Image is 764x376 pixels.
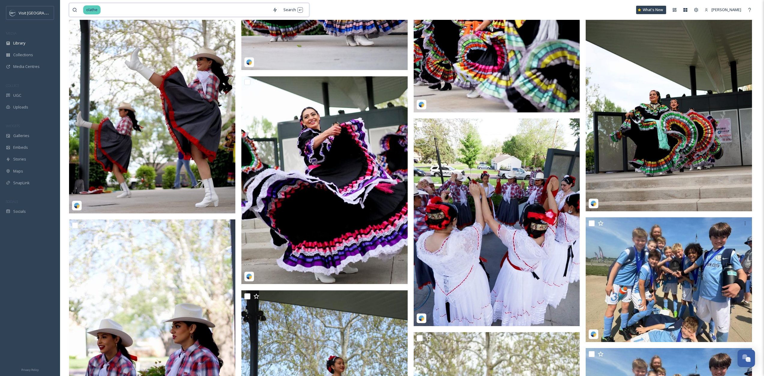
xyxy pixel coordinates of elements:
img: snapsea-logo.png [418,102,424,108]
span: olathe [83,5,101,14]
span: Collections [13,52,33,58]
img: izcalli.kc_06162025_18298366594170812.jpg [414,118,580,326]
span: Privacy Policy [21,368,39,372]
span: Maps [13,168,23,174]
span: MEDIA [6,31,17,35]
span: Visit [GEOGRAPHIC_DATA] [19,10,65,16]
span: WIDGETS [6,124,20,128]
img: izcalli.kc_06162025_18298366594170812.jpg [241,76,408,284]
span: Library [13,40,25,46]
span: Embeds [13,145,28,150]
a: [PERSON_NAME] [702,4,744,16]
span: Media Centres [13,64,40,69]
span: SnapLink [13,180,30,186]
a: Privacy Policy [21,366,39,373]
span: SOCIALS [6,199,18,204]
img: snapsea-logo.png [590,200,596,206]
a: What's New [636,6,666,14]
img: snapsea-logo.png [74,203,80,209]
img: snapsea-logo.png [590,331,596,337]
span: Galleries [13,133,29,139]
span: [PERSON_NAME] [711,7,741,12]
img: snapsea-logo.png [246,274,252,280]
span: UGC [13,93,21,98]
span: Stories [13,156,26,162]
span: Uploads [13,104,28,110]
img: c3es6xdrejuflcaqpovn.png [10,10,16,16]
img: izcalli.kc_06162025_18298366594170812.jpg [69,6,235,213]
span: Socials [13,209,26,214]
img: fountaincityfc_03312025_17960752256586627.jpg [586,217,752,342]
img: snapsea-logo.png [418,315,424,321]
img: izcalli.kc_06162025_18298366594170812.jpg [586,3,752,211]
button: Open Chat [738,350,755,367]
img: snapsea-logo.png [246,59,252,65]
span: COLLECT [6,83,19,88]
div: Search [280,4,306,16]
